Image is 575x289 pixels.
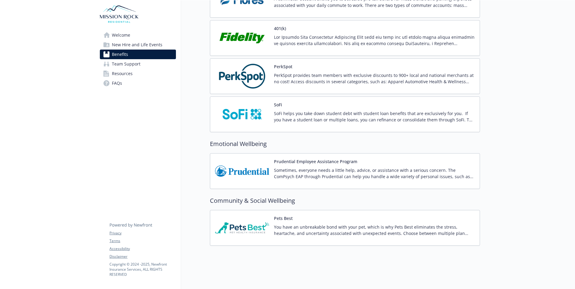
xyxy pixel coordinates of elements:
[274,102,282,108] button: SoFi
[274,215,293,221] button: Pets Best
[274,158,357,165] button: Prudential Employee Assistance Program
[274,224,475,236] p: You have an unbreakable bond with your pet, which is why Pets Best eliminates the stress, heartac...
[100,69,176,78] a: Resources
[210,139,480,148] h2: Emotional Wellbeing
[109,246,176,251] a: Accessibility
[112,30,130,40] span: Welcome
[109,262,176,277] p: Copyright © 2024 - 2025 , Newfront Insurance Services, ALL RIGHTS RESERVED
[210,196,480,205] h2: Community & Social Wellbeing
[109,254,176,259] a: Disclaimer
[112,50,128,59] span: Benefits
[100,50,176,59] a: Benefits
[112,78,122,88] span: FAQs
[100,78,176,88] a: FAQs
[112,69,133,78] span: Resources
[274,25,286,32] button: 401(k)
[112,59,140,69] span: Team Support
[274,110,475,123] p: SoFi helps you take down student debt with student loan benefits that are exclusively for you. If...
[100,30,176,40] a: Welcome
[100,40,176,50] a: New Hire and Life Events
[112,40,162,50] span: New Hire and Life Events
[215,158,269,184] img: Prudential Insurance Co of America carrier logo
[100,59,176,69] a: Team Support
[215,25,269,51] img: Fidelity Investments carrier logo
[109,230,176,236] a: Privacy
[274,72,475,85] p: PerkSpot provides team members with exclusive discounts to 900+ local and national merchants at n...
[274,34,475,47] p: Lor Ipsumdo Sita Consectetur Adipiscing Elit sedd eiu temp inc utl etdolo magna aliqua enimadmin ...
[215,102,269,127] img: SoFi carrier logo
[109,238,176,244] a: Terms
[274,167,475,180] p: Sometimes, everyone needs a little help, advice, or assistance with a serious concern. The ComPsy...
[215,63,269,89] img: PerkSpot carrier logo
[274,63,292,70] button: PerkSpot
[215,215,269,241] img: Pets Best Insurance Services carrier logo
